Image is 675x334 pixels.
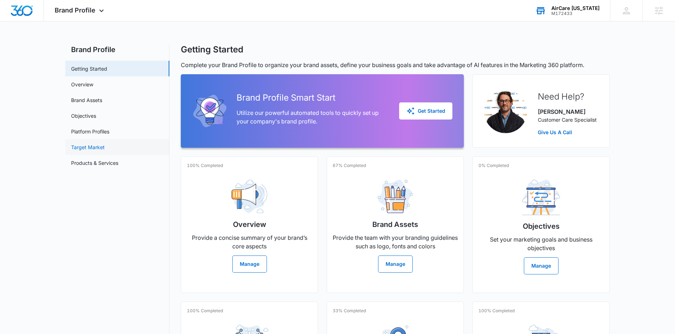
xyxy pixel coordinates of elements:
h2: Need Help? [538,90,597,103]
a: Platform Profiles [71,128,109,135]
button: Get Started [399,102,452,120]
h2: Brand Profile [65,44,169,55]
p: Set your marketing goals and business objectives [478,235,604,252]
div: Get Started [406,107,445,115]
h2: Brand Assets [372,219,418,230]
h2: Overview [233,219,266,230]
div: account name [551,5,600,11]
a: Overview [71,81,93,88]
a: Brand Assets [71,96,102,104]
p: 33% Completed [333,308,366,314]
a: 0% CompletedObjectivesSet your marketing goals and business objectivesManage [472,156,610,293]
p: Utilize our powerful automated tools to quickly set up your company's brand profile. [237,108,388,126]
img: Matt Malone [484,90,527,133]
p: 0% Completed [478,162,509,169]
a: Products & Services [71,159,118,167]
p: Customer Care Specialist [538,116,597,123]
p: [PERSON_NAME] [538,107,597,116]
a: Getting Started [71,65,107,72]
h2: Objectives [523,221,560,232]
span: Brand Profile [55,6,95,14]
h2: Brand Profile Smart Start [237,91,388,104]
p: Complete your Brand Profile to organize your brand assets, define your business goals and take ad... [181,61,610,69]
button: Manage [378,255,413,273]
p: Provide a concise summary of your brand’s core aspects [187,233,312,250]
button: Manage [524,257,559,274]
a: Objectives [71,112,96,120]
p: 100% Completed [187,162,223,169]
div: account id [551,11,600,16]
a: 67% CompletedBrand AssetsProvide the team with your branding guidelines such as logo, fonts and c... [327,156,464,293]
p: Provide the team with your branding guidelines such as logo, fonts and colors [333,233,458,250]
p: 67% Completed [333,162,366,169]
a: 100% CompletedOverviewProvide a concise summary of your brand’s core aspectsManage [181,156,318,293]
h1: Getting Started [181,44,243,55]
p: 100% Completed [478,308,515,314]
a: Give Us A Call [538,128,597,136]
a: Target Market [71,143,105,151]
p: 100% Completed [187,308,223,314]
button: Manage [232,255,267,273]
